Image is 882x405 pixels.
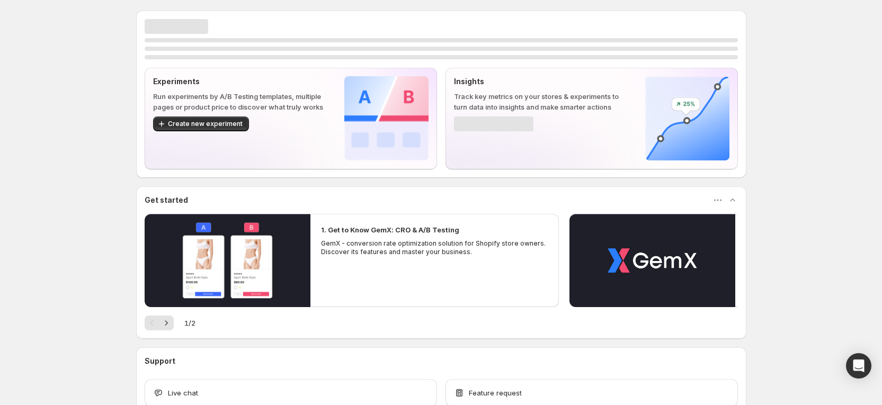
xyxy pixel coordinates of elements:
nav: Pagination [145,316,174,330]
p: Insights [454,76,628,87]
p: Experiments [153,76,327,87]
button: Play video [569,214,735,307]
h3: Get started [145,195,188,205]
span: Feature request [469,388,522,398]
p: GemX - conversion rate optimization solution for Shopify store owners. Discover its features and ... [321,239,549,256]
button: Next [159,316,174,330]
img: Experiments [344,76,429,160]
h3: Support [145,356,175,366]
button: Play video [145,214,310,307]
div: Open Intercom Messenger [846,353,871,379]
img: Insights [645,76,729,160]
p: Track key metrics on your stores & experiments to turn data into insights and make smarter actions [454,91,628,112]
span: Create new experiment [168,120,243,128]
span: Live chat [168,388,198,398]
p: Run experiments by A/B Testing templates, multiple pages or product price to discover what truly ... [153,91,327,112]
button: Create new experiment [153,116,249,131]
h2: 1. Get to Know GemX: CRO & A/B Testing [321,224,459,235]
span: 1 / 2 [184,318,195,328]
